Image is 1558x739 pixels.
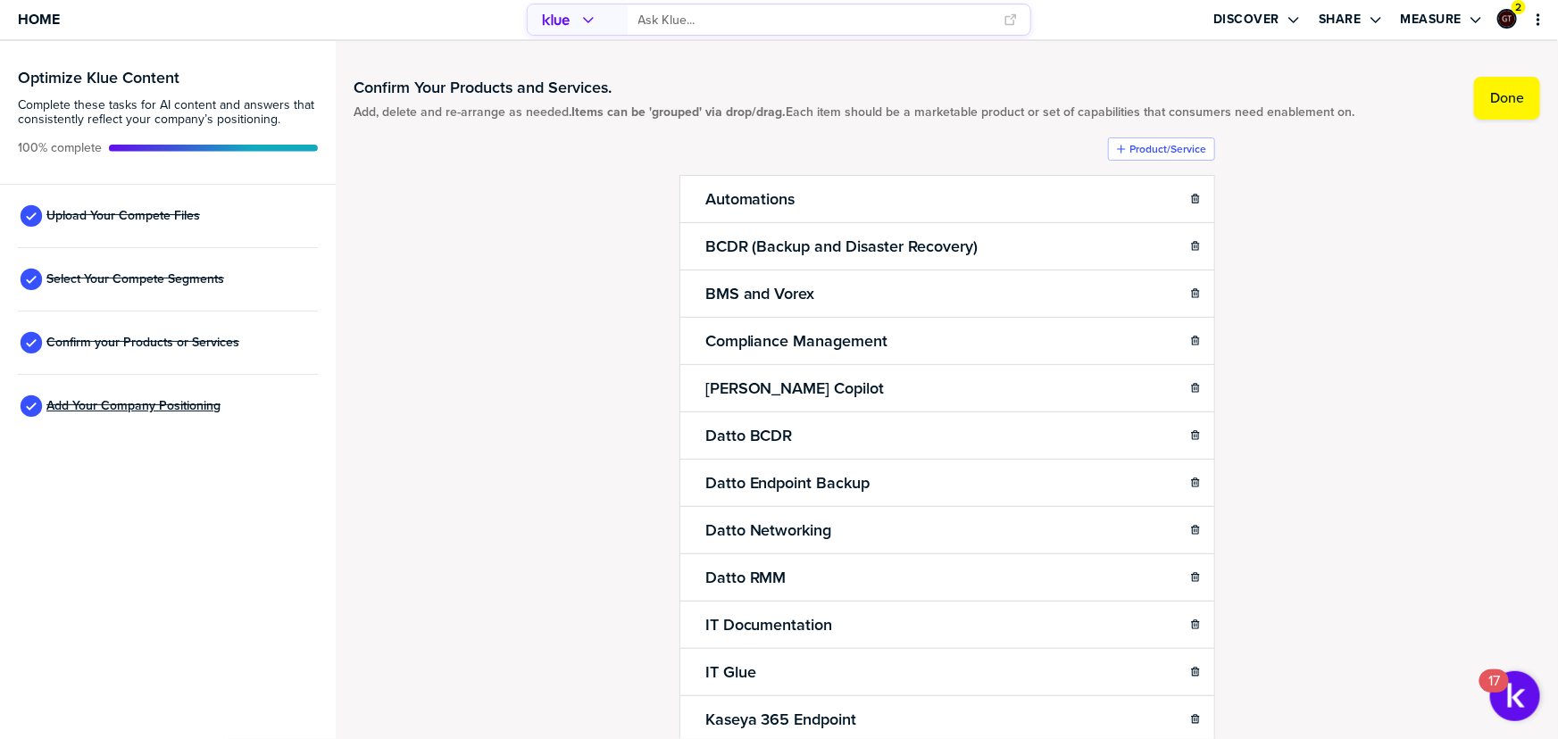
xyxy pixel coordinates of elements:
[679,175,1215,223] li: Automations
[354,105,1354,120] span: Add, delete and re-arrange as needed. Each item should be a marketable product or set of capabili...
[679,553,1215,602] li: Datto RMM
[679,317,1215,365] li: Compliance Management
[1490,89,1524,107] label: Done
[46,336,239,350] span: Confirm your Products or Services
[702,660,760,685] h2: IT Glue
[18,141,102,155] span: Active
[1488,681,1500,704] div: 17
[1130,142,1207,156] label: Product/Service
[1213,12,1279,28] label: Discover
[46,209,200,223] span: Upload Your Compete Files
[702,612,837,637] h2: IT Documentation
[354,77,1354,98] h1: Confirm Your Products and Services.
[1497,9,1517,29] div: Graham Tutti
[702,376,888,401] h2: [PERSON_NAME] Copilot
[1474,77,1540,120] button: Done
[1516,1,1522,14] span: 2
[702,565,790,590] h2: Datto RMM
[1401,12,1462,28] label: Measure
[638,5,994,35] input: Ask Klue...
[679,459,1215,507] li: Datto Endpoint Backup
[46,399,221,413] span: Add Your Company Positioning
[702,234,982,259] h2: BCDR (Backup and Disaster Recovery)
[1499,11,1515,27] img: ee1355cada6433fc92aa15fbfe4afd43-sml.png
[1490,671,1540,721] button: Open Resource Center, 17 new notifications
[679,506,1215,554] li: Datto Networking
[702,281,819,306] h2: BMS and Vorex
[1496,7,1519,30] a: Edit Profile
[679,648,1215,696] li: IT Glue
[571,103,786,121] strong: Items can be 'grouped' via drop/drag.
[679,222,1215,270] li: BCDR (Backup and Disaster Recovery)
[702,187,799,212] h2: Automations
[18,98,318,127] span: Complete these tasks for AI content and answers that consistently reflect your company’s position...
[702,328,892,353] h2: Compliance Management
[679,270,1215,318] li: BMS and Vorex
[679,411,1215,460] li: Datto BCDR
[702,518,836,543] h2: Datto Networking
[702,423,796,448] h2: Datto BCDR
[679,601,1215,649] li: IT Documentation
[18,12,60,27] span: Home
[702,470,874,495] h2: Datto Endpoint Backup
[1108,137,1215,161] button: Product/Service
[18,70,318,86] h3: Optimize Klue Content
[1319,12,1362,28] label: Share
[46,272,224,286] span: Select Your Compete Segments
[702,707,861,732] h2: Kaseya 365 Endpoint
[679,364,1215,412] li: [PERSON_NAME] Copilot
